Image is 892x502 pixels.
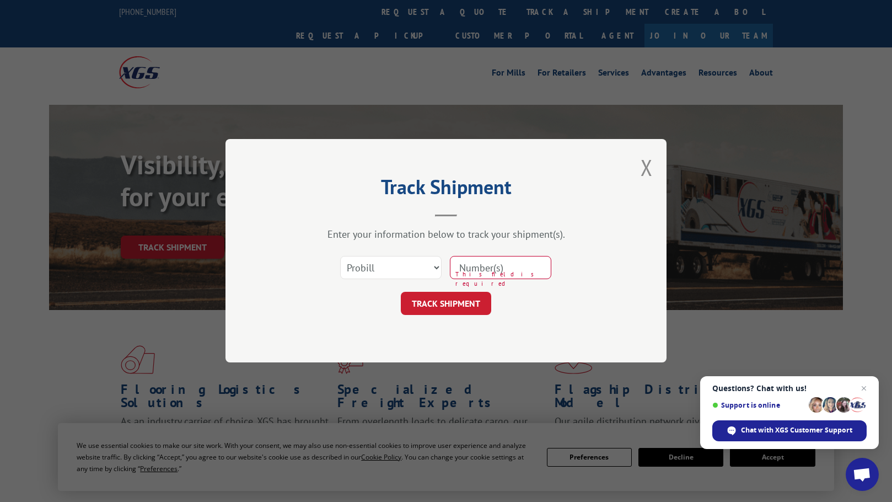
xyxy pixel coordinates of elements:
div: Enter your information below to track your shipment(s). [281,228,611,241]
span: Support is online [712,401,805,409]
span: Close chat [857,382,870,395]
span: This field is required [455,270,551,289]
input: Number(s) [450,257,551,280]
div: Open chat [846,458,879,491]
button: Close modal [641,153,653,182]
span: Chat with XGS Customer Support [741,425,852,435]
button: TRACK SHIPMENT [401,292,491,316]
span: Questions? Chat with us! [712,384,867,393]
h2: Track Shipment [281,179,611,200]
div: Chat with XGS Customer Support [712,420,867,441]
